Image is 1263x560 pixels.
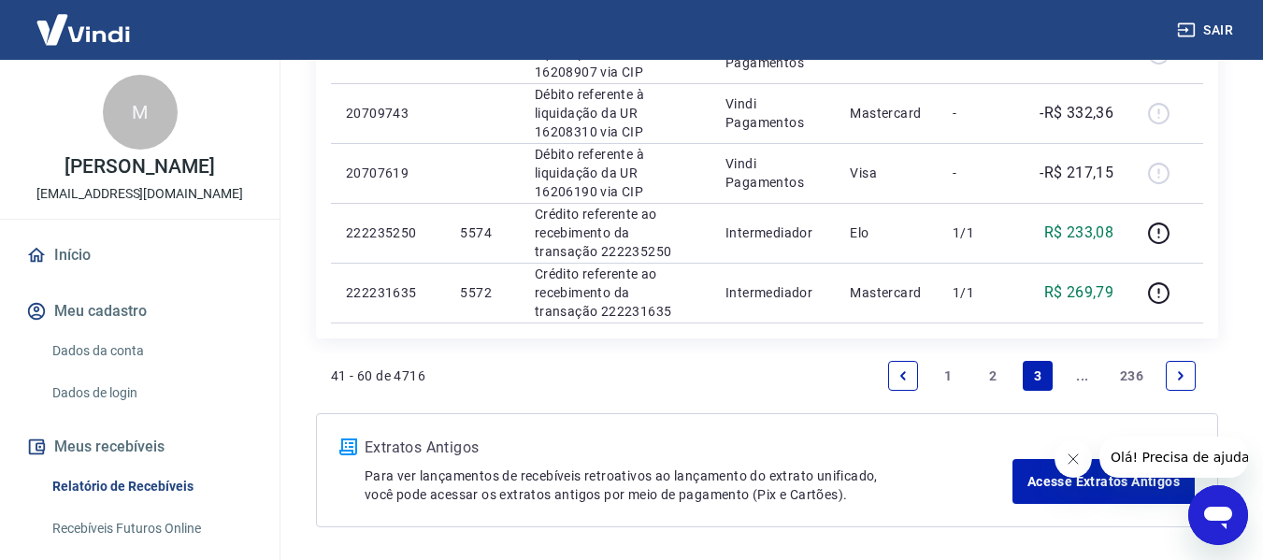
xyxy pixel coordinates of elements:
a: Previous page [888,361,918,391]
p: Intermediador [725,283,820,302]
p: 1/1 [953,283,1008,302]
p: 41 - 60 de 4716 [331,366,425,385]
a: Page 3 is your current page [1023,361,1053,391]
p: Visa [850,164,923,182]
p: -R$ 217,15 [1040,162,1113,184]
p: Elo [850,223,923,242]
p: Mastercard [850,283,923,302]
p: Mastercard [850,104,923,122]
a: Dados da conta [45,332,257,370]
p: - [953,164,1008,182]
span: Olá! Precisa de ajuda? [11,13,157,28]
p: 20709743 [346,104,430,122]
img: ícone [339,438,357,455]
p: Crédito referente ao recebimento da transação 222235250 [535,205,696,261]
a: Acesse Extratos Antigos [1012,459,1195,504]
p: Débito referente à liquidação da UR 16206190 via CIP [535,145,696,201]
p: Débito referente à liquidação da UR 16208310 via CIP [535,85,696,141]
p: Crédito referente ao recebimento da transação 222231635 [535,265,696,321]
p: Para ver lançamentos de recebíveis retroativos ao lançamento do extrato unificado, você pode aces... [365,467,1012,504]
iframe: Mensagem da empresa [1099,437,1248,478]
a: Jump forward [1068,361,1098,391]
p: [EMAIL_ADDRESS][DOMAIN_NAME] [36,184,243,204]
p: Vindi Pagamentos [725,94,820,132]
button: Meus recebíveis [22,426,257,467]
p: Extratos Antigos [365,437,1012,459]
p: -R$ 332,36 [1040,102,1113,124]
p: R$ 269,79 [1044,281,1114,304]
p: Vindi Pagamentos [725,154,820,192]
p: 1/1 [953,223,1008,242]
button: Sair [1173,13,1241,48]
a: Recebíveis Futuros Online [45,510,257,548]
iframe: Fechar mensagem [1055,440,1092,478]
a: Page 2 [978,361,1008,391]
img: Vindi [22,1,144,58]
a: Next page [1166,361,1196,391]
a: Início [22,235,257,276]
a: Page 1 [933,361,963,391]
p: 20707619 [346,164,430,182]
a: Page 236 [1112,361,1151,391]
ul: Pagination [881,353,1203,398]
button: Meu cadastro [22,291,257,332]
a: Dados de login [45,374,257,412]
iframe: Botão para abrir a janela de mensagens [1188,485,1248,545]
div: M [103,75,178,150]
p: [PERSON_NAME] [65,157,214,177]
a: Relatório de Recebíveis [45,467,257,506]
p: 222231635 [346,283,430,302]
p: 222235250 [346,223,430,242]
p: 5572 [460,283,504,302]
p: 5574 [460,223,504,242]
p: - [953,104,1008,122]
p: R$ 233,08 [1044,222,1114,244]
p: Intermediador [725,223,820,242]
